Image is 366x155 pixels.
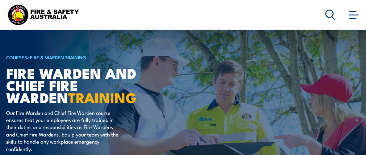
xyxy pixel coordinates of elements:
h1: Fire Warden and Chief Fire Warden [6,67,159,103]
p: Our Fire Warden and Chief Fire Warden course ensures that your employees are fully trained in the... [6,109,119,152]
h6: > [6,53,159,61]
a: COURSES [6,54,27,61]
a: Fire & Warden Training [30,54,86,61]
strong: TRAINING [68,86,137,108]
